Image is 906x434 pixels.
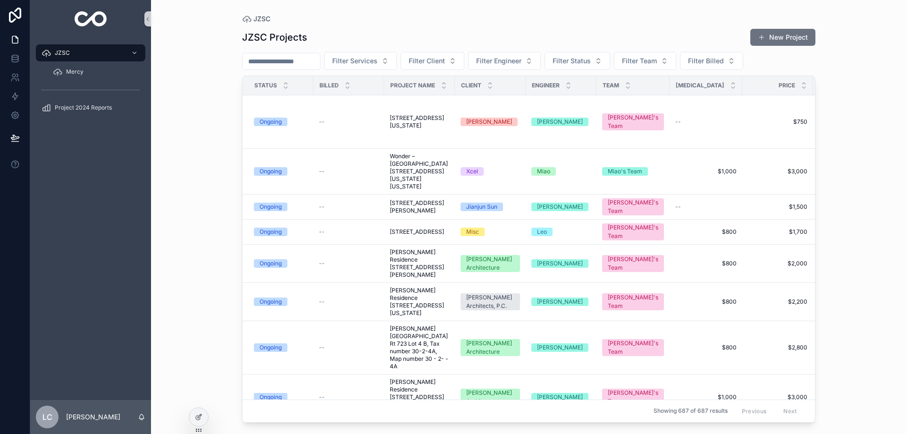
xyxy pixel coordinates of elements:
a: $800 [675,260,737,267]
a: Xcel [461,167,520,176]
a: Project 2024 Reports [36,99,145,116]
a: -- [675,203,737,211]
span: Filter Billed [688,56,724,66]
p: [PERSON_NAME] [66,412,120,422]
span: Mercy [66,68,84,76]
a: [PERSON_NAME] [531,118,591,126]
a: [PERSON_NAME] [531,393,591,401]
a: -- [319,118,378,126]
span: $1,000 [675,393,737,401]
div: Xcel [466,167,478,176]
span: $3,000 [748,393,807,401]
div: [PERSON_NAME]'s Team [608,113,658,130]
a: Ongoing [254,393,308,401]
button: Select Button [401,52,464,70]
div: [PERSON_NAME] Architecture [466,389,514,406]
div: Ongoing [260,167,282,176]
div: Ongoing [260,343,282,352]
span: $2,800 [748,344,807,351]
a: $750 [748,118,807,126]
span: JZSC [253,14,270,24]
a: $1,500 [748,203,807,211]
div: [PERSON_NAME]'s Team [608,198,658,215]
a: Ongoing [254,203,308,211]
a: [STREET_ADDRESS] [390,228,449,236]
span: -- [319,260,325,267]
span: Filter Client [409,56,445,66]
span: -- [319,228,325,236]
div: Ongoing [260,298,282,306]
a: Misc [461,228,520,236]
button: Select Button [468,52,541,70]
span: -- [319,168,325,175]
a: [PERSON_NAME] Architecture [461,389,520,406]
a: $800 [675,298,737,306]
div: [PERSON_NAME] [537,118,583,126]
a: $1,700 [748,228,807,236]
a: Ongoing [254,259,308,268]
a: -- [319,298,378,306]
a: [PERSON_NAME][GEOGRAPHIC_DATA] Rt 723 Lot 4 B, Tax number 30-2-4A, Map number 30 - 2- - 4A [390,325,449,370]
button: Select Button [614,52,676,70]
span: $800 [675,344,737,351]
span: -- [319,203,325,211]
a: -- [675,118,737,126]
div: Leo [537,228,547,236]
div: [PERSON_NAME] Architecture [466,339,514,356]
a: Miao's Team [602,167,664,176]
div: Ongoing [260,393,282,401]
span: $2,000 [748,260,807,267]
span: -- [319,118,325,126]
a: -- [319,203,378,211]
a: $800 [675,228,737,236]
div: [PERSON_NAME] Architects, P.C. [466,293,514,310]
a: $3,000 [748,168,807,175]
span: Status [254,82,277,89]
div: Miao [537,167,550,176]
a: [PERSON_NAME] [461,118,520,126]
a: -- [319,168,378,175]
a: Ongoing [254,343,308,352]
div: Ongoing [260,118,282,126]
a: Ongoing [254,167,308,176]
a: [PERSON_NAME] [531,343,591,352]
a: Ongoing [254,228,308,236]
a: [PERSON_NAME] Architecture [461,339,520,356]
div: [PERSON_NAME]'s Team [608,293,658,310]
a: [STREET_ADDRESS][US_STATE] [390,114,449,129]
span: Engineer [532,82,560,89]
div: Jianjun Sun [466,203,497,211]
button: Select Button [545,52,610,70]
span: Team [603,82,619,89]
span: [MEDICAL_DATA] [676,82,724,89]
span: Price [779,82,795,89]
a: [PERSON_NAME]'s Team [602,113,664,130]
div: Misc [466,228,479,236]
a: [PERSON_NAME] Residence [STREET_ADDRESS][PERSON_NAME] [390,248,449,279]
a: Jianjun Sun [461,203,520,211]
a: JZSC [242,14,270,24]
div: Ongoing [260,259,282,268]
img: App logo [75,11,107,26]
button: Select Button [324,52,397,70]
a: [PERSON_NAME]'s Team [602,198,664,215]
a: $1,000 [675,168,737,175]
a: -- [319,344,378,351]
span: Billed [319,82,339,89]
a: [PERSON_NAME] Architects, P.C. [461,293,520,310]
a: [PERSON_NAME] [531,203,591,211]
a: $2,200 [748,298,807,306]
div: Ongoing [260,203,282,211]
a: [STREET_ADDRESS][PERSON_NAME] [390,199,449,214]
a: -- [319,260,378,267]
span: -- [675,118,681,126]
a: [PERSON_NAME] Residence [STREET_ADDRESS][US_STATE] [390,287,449,317]
a: -- [319,393,378,401]
div: [PERSON_NAME] [537,203,583,211]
